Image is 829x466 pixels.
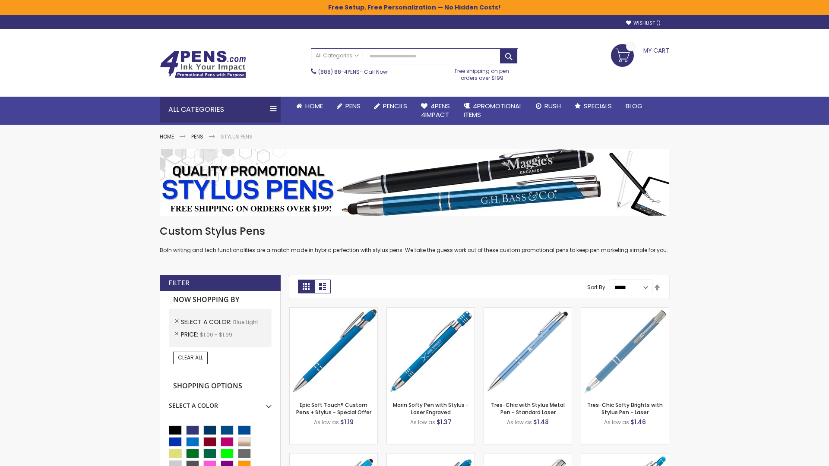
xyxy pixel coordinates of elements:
strong: Stylus Pens [221,133,253,140]
span: As low as [314,419,339,426]
span: Home [305,101,323,110]
a: (888) 88-4PENS [318,68,360,76]
a: Tres-Chic with Stylus Metal Pen - Standard Laser-Blue - Light [484,307,572,315]
a: Tres-Chic with Stylus Metal Pen - Standard Laser [491,401,565,416]
label: Sort By [587,283,605,291]
a: 4P-MS8B-Blue - Light [290,307,377,315]
a: Epic Soft Touch® Custom Pens + Stylus - Special Offer [296,401,371,416]
h1: Custom Stylus Pens [160,224,669,238]
span: Rush [544,101,561,110]
span: Pens [345,101,361,110]
a: Pens [330,97,367,116]
span: $1.48 [533,418,549,426]
img: Tres-Chic Softy Brights with Stylus Pen - Laser-Blue - Light [581,308,669,395]
span: $1.37 [437,418,452,426]
strong: Shopping Options [169,377,272,396]
span: $1.46 [630,418,646,426]
a: Home [160,133,174,140]
strong: Grid [298,280,314,293]
span: As low as [507,419,532,426]
a: 4Pens4impact [414,97,457,125]
strong: Now Shopping by [169,291,272,309]
span: All Categories [316,52,359,59]
a: Pencils [367,97,414,116]
img: Marin Softy Pen with Stylus - Laser Engraved-Blue - Light [387,308,475,395]
a: 4PROMOTIONALITEMS [457,97,529,125]
div: Free shipping on pen orders over $199 [446,64,519,82]
img: Stylus Pens [160,149,669,216]
a: Blog [619,97,649,116]
span: As low as [604,419,629,426]
img: 4P-MS8B-Blue - Light [290,308,377,395]
a: Ellipse Softy Brights with Stylus Pen - Laser-Blue - Light [387,453,475,460]
span: 4Pens 4impact [421,101,450,119]
a: Marin Softy Pen with Stylus - Laser Engraved-Blue - Light [387,307,475,315]
strong: Filter [168,278,190,288]
a: Phoenix Softy Brights with Stylus Pen - Laser-Blue - Light [581,453,669,460]
a: All Categories [311,49,363,63]
a: Marin Softy Pen with Stylus - Laser Engraved [393,401,469,416]
a: Rush [529,97,568,116]
a: Wishlist [626,20,661,26]
img: 4Pens Custom Pens and Promotional Products [160,50,246,78]
span: Price [181,330,200,339]
span: As low as [410,419,435,426]
a: Pens [191,133,203,140]
span: - Call Now! [318,68,389,76]
img: Tres-Chic with Stylus Metal Pen - Standard Laser-Blue - Light [484,308,572,395]
a: Tres-Chic Softy Brights with Stylus Pen - Laser-Blue - Light [581,307,669,315]
div: Select A Color [169,395,272,410]
span: $1.19 [340,418,354,426]
span: Blue Light [233,318,258,326]
span: Select A Color [181,318,233,326]
span: 4PROMOTIONAL ITEMS [464,101,522,119]
span: Pencils [383,101,407,110]
a: Ellipse Stylus Pen - Standard Laser-Blue - Light [290,453,377,460]
span: Clear All [178,354,203,361]
a: Clear All [173,352,208,364]
span: $1.00 - $1.99 [200,331,232,338]
div: All Categories [160,97,281,123]
span: Specials [584,101,612,110]
a: Specials [568,97,619,116]
a: Tres-Chic Touch Pen - Standard Laser-Blue - Light [484,453,572,460]
div: Both writing and tech functionalities are a match made in hybrid perfection with stylus pens. We ... [160,224,669,254]
a: Home [289,97,330,116]
span: Blog [626,101,642,110]
a: Tres-Chic Softy Brights with Stylus Pen - Laser [587,401,663,416]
